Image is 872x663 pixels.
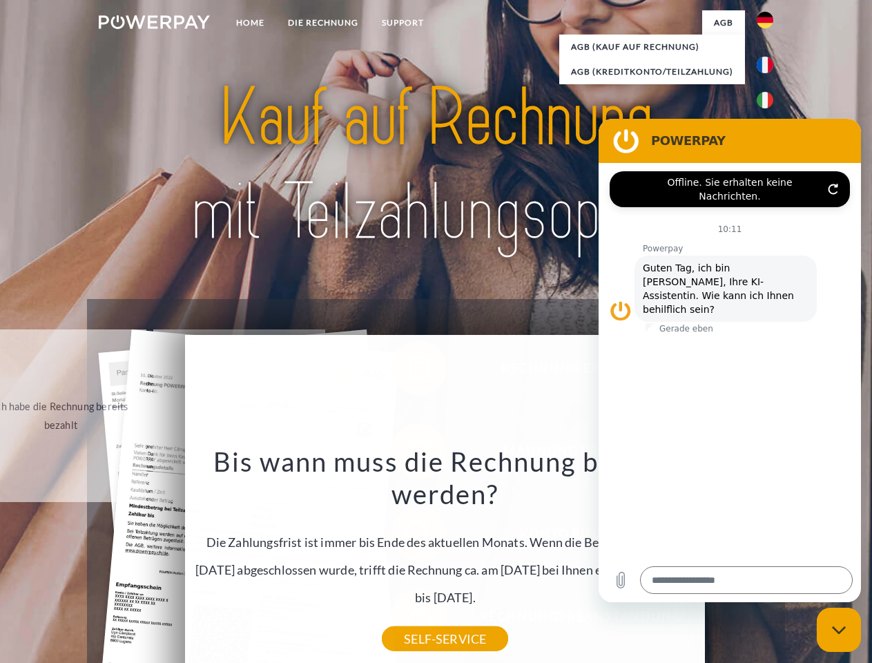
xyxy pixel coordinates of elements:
[162,397,317,434] div: [PERSON_NAME] wurde retourniert
[817,608,861,652] iframe: Schaltfläche zum Öffnen des Messaging-Fensters; Konversation läuft
[224,10,276,35] a: Home
[757,12,773,28] img: de
[757,92,773,108] img: it
[193,445,697,511] h3: Bis wann muss die Rechnung bezahlt werden?
[99,15,210,29] img: logo-powerpay-white.svg
[757,57,773,73] img: fr
[132,66,740,265] img: title-powerpay_de.svg
[599,119,861,602] iframe: Messaging-Fenster
[702,10,745,35] a: agb
[382,626,508,651] a: SELF-SERVICE
[370,10,436,35] a: SUPPORT
[559,59,745,84] a: AGB (Kreditkonto/Teilzahlung)
[193,445,697,639] div: Die Zahlungsfrist ist immer bis Ende des aktuellen Monats. Wenn die Bestellung z.B. am [DATE] abg...
[276,10,370,35] a: DIE RECHNUNG
[559,35,745,59] a: AGB (Kauf auf Rechnung)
